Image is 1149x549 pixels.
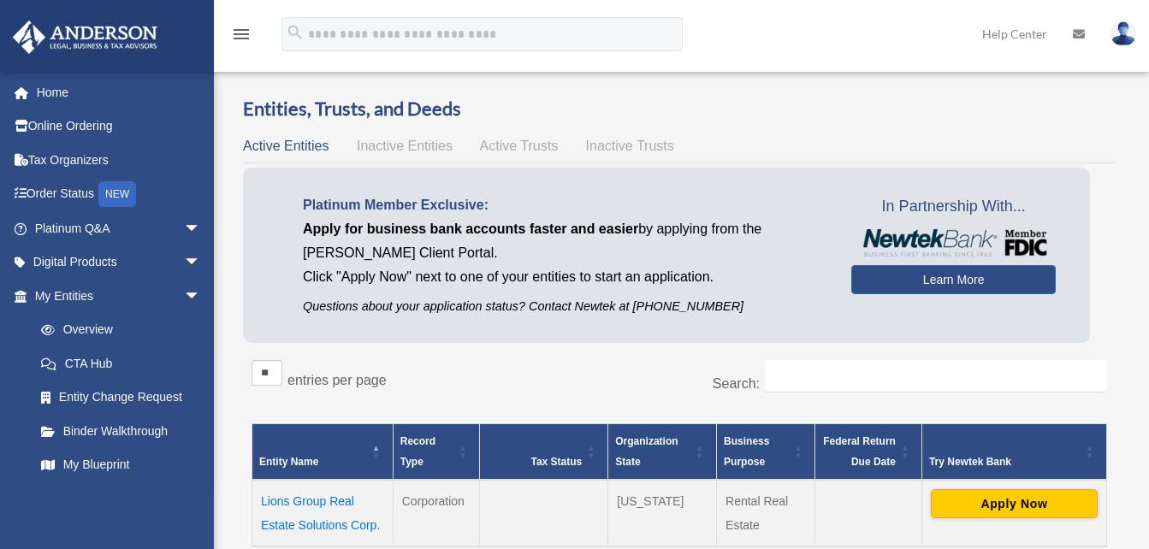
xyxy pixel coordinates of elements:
[24,381,218,415] a: Entity Change Request
[586,139,674,153] span: Inactive Trusts
[24,481,218,516] a: Tax Due Dates
[851,265,1056,294] a: Learn More
[98,181,136,207] div: NEW
[530,456,582,468] span: Tax Status
[184,245,218,280] span: arrow_drop_down
[12,279,218,313] a: My Entitiesarrow_drop_down
[252,480,394,546] td: Lions Group Real Estate Solutions Corp.
[259,456,318,468] span: Entity Name
[184,279,218,314] span: arrow_drop_down
[931,489,1098,518] button: Apply Now
[615,435,678,468] span: Organization State
[12,109,227,144] a: Online Ordering
[400,435,435,468] span: Record Type
[12,143,227,177] a: Tax Organizers
[608,480,717,546] td: [US_STATE]
[480,423,608,480] th: Tax Status: Activate to sort
[929,452,1081,472] div: Try Newtek Bank
[303,265,826,289] p: Click "Apply Now" next to one of your entities to start an application.
[12,177,227,212] a: Order StatusNEW
[303,296,826,317] p: Questions about your application status? Contact Newtek at [PHONE_NUMBER]
[713,376,760,391] label: Search:
[252,423,394,480] th: Entity Name: Activate to invert sorting
[480,139,559,153] span: Active Trusts
[393,480,480,546] td: Corporation
[8,21,163,54] img: Anderson Advisors Platinum Portal
[243,96,1116,122] h3: Entities, Trusts, and Deeds
[1111,21,1136,46] img: User Pic
[24,414,218,448] a: Binder Walkthrough
[823,435,896,468] span: Federal Return Due Date
[717,423,815,480] th: Business Purpose: Activate to sort
[815,423,922,480] th: Federal Return Due Date: Activate to sort
[724,435,769,468] span: Business Purpose
[303,217,826,265] p: by applying from the [PERSON_NAME] Client Portal.
[717,480,815,546] td: Rental Real Estate
[24,346,218,381] a: CTA Hub
[231,30,252,44] a: menu
[851,193,1056,221] span: In Partnership With...
[12,245,227,280] a: Digital Productsarrow_drop_down
[12,211,227,245] a: Platinum Q&Aarrow_drop_down
[24,448,218,482] a: My Blueprint
[243,139,329,153] span: Active Entities
[231,24,252,44] i: menu
[286,23,305,42] i: search
[860,229,1047,257] img: NewtekBankLogoSM.png
[287,373,387,387] label: entries per page
[608,423,717,480] th: Organization State: Activate to sort
[303,193,826,217] p: Platinum Member Exclusive:
[921,423,1106,480] th: Try Newtek Bank : Activate to sort
[184,211,218,246] span: arrow_drop_down
[357,139,453,153] span: Inactive Entities
[393,423,480,480] th: Record Type: Activate to sort
[24,313,210,347] a: Overview
[12,75,227,109] a: Home
[303,221,638,236] span: Apply for business bank accounts faster and easier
